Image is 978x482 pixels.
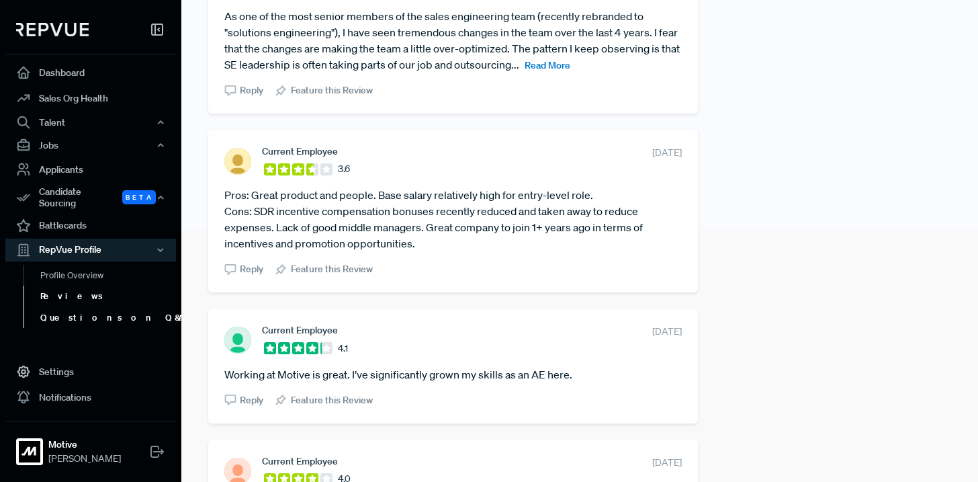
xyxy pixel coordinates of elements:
article: Pros: Great product and people. Base salary relatively high for entry-level role. Cons: SDR incen... [224,187,682,251]
span: [DATE] [652,146,682,160]
button: Jobs [5,134,176,157]
img: Motive [19,441,40,463]
a: Reviews [24,286,194,307]
a: Applicants [5,157,176,182]
a: Battlecards [5,213,176,239]
span: Current Employee [262,456,338,467]
span: Current Employee [262,325,338,335]
a: MotiveMotive[PERSON_NAME] [5,421,176,471]
a: Profile Overview [24,265,194,286]
button: RepVue Profile [5,239,176,262]
span: [DATE] [652,456,682,470]
div: Candidate Sourcing [5,182,176,213]
article: As one of the most senior members of the sales engineering team (recently rebranded to "solutions... [224,8,682,73]
span: Read More [525,59,570,71]
span: Feature this Review [291,393,373,407]
strong: Motive [48,438,121,452]
span: Current Employee [262,146,338,157]
span: Reply [240,83,263,97]
a: Dashboard [5,60,176,85]
span: 4.1 [338,342,348,356]
span: Feature this Review [291,83,373,97]
a: Settings [5,359,176,385]
article: Working at Motive is great. I’ve significantly grown my skills as an AE here. [224,366,682,383]
button: Talent [5,111,176,134]
span: Feature this Review [291,262,373,276]
a: Questions on Q&A [24,307,194,329]
button: Candidate Sourcing Beta [5,182,176,213]
span: Beta [122,190,156,204]
span: Reply [240,262,263,276]
a: Sales Org Health [5,85,176,111]
a: Notifications [5,385,176,410]
span: 3.6 [338,162,350,176]
span: [DATE] [652,325,682,339]
img: RepVue [16,23,89,36]
span: Reply [240,393,263,407]
span: [PERSON_NAME] [48,452,121,466]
